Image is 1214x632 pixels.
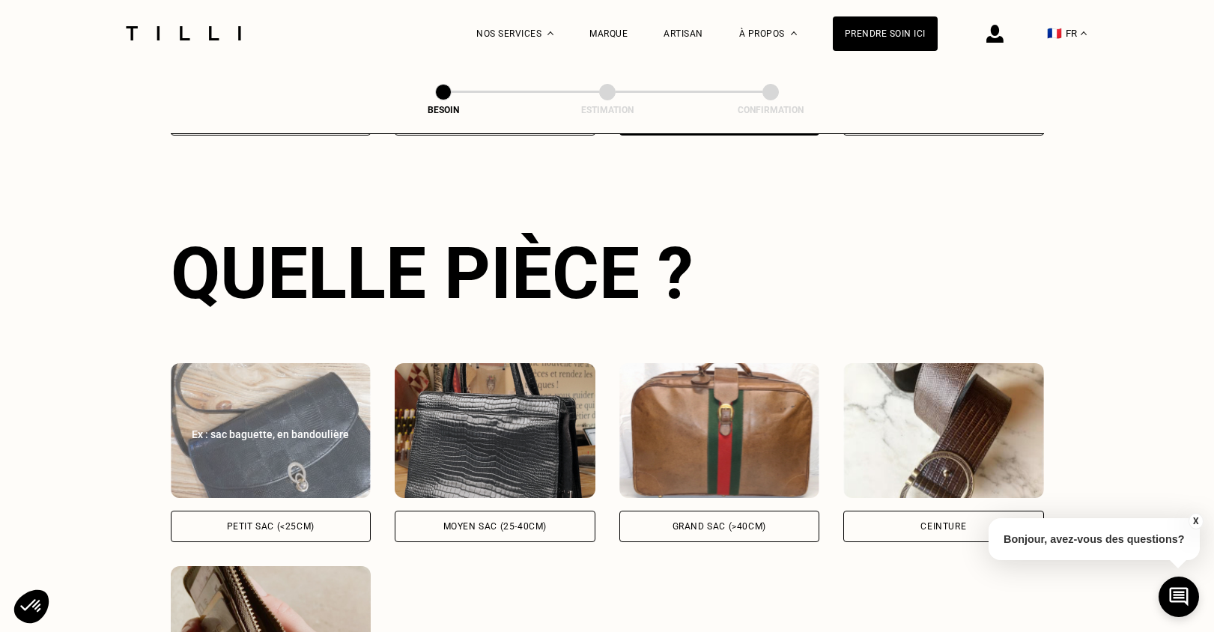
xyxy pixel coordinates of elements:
a: Artisan [664,28,703,39]
span: 🇫🇷 [1047,26,1062,40]
a: Marque [589,28,628,39]
img: menu déroulant [1081,31,1087,35]
img: Tilli retouche votre Grand sac (>40cm) [619,363,820,498]
img: Tilli retouche votre Ceinture [843,363,1044,498]
div: Petit sac (<25cm) [227,522,315,531]
button: X [1188,513,1203,529]
div: Estimation [532,105,682,115]
div: Quelle pièce ? [171,231,1044,315]
p: Bonjour, avez-vous des questions? [989,518,1200,560]
div: Grand sac (>40cm) [673,522,766,531]
a: Prendre soin ici [833,16,938,51]
div: Ex : sac baguette, en bandoulière [187,427,355,442]
div: Moyen sac (25-40cm) [443,522,547,531]
img: Logo du service de couturière Tilli [121,26,246,40]
img: icône connexion [986,25,1004,43]
div: Ceinture [920,522,966,531]
img: Menu déroulant [547,31,553,35]
img: Tilli retouche votre Moyen sac (25-40cm) [395,363,595,498]
img: Tilli retouche votre Petit sac (<25cm) [171,363,371,498]
img: Menu déroulant à propos [791,31,797,35]
div: Confirmation [696,105,846,115]
div: Besoin [368,105,518,115]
